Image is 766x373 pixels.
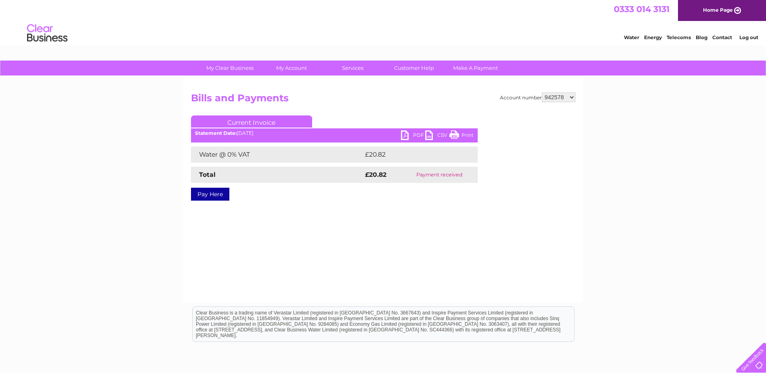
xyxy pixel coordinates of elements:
a: My Clear Business [197,61,263,75]
a: Pay Here [191,188,229,201]
a: Services [319,61,386,75]
a: PDF [401,130,425,142]
div: Account number [500,92,575,102]
a: My Account [258,61,325,75]
a: Make A Payment [442,61,509,75]
td: Water @ 0% VAT [191,147,363,163]
a: Current Invoice [191,115,312,128]
a: Water [624,34,639,40]
a: Customer Help [381,61,447,75]
a: CSV [425,130,449,142]
td: £20.82 [363,147,462,163]
strong: £20.82 [365,171,386,178]
img: logo.png [27,21,68,46]
a: Contact [712,34,732,40]
a: Print [449,130,474,142]
a: 0333 014 3131 [614,4,669,14]
h2: Bills and Payments [191,92,575,108]
td: Payment received [401,167,477,183]
a: Telecoms [667,34,691,40]
a: Log out [739,34,758,40]
a: Energy [644,34,662,40]
a: Blog [696,34,707,40]
div: [DATE] [191,130,478,136]
div: Clear Business is a trading name of Verastar Limited (registered in [GEOGRAPHIC_DATA] No. 3667643... [193,4,574,39]
b: Statement Date: [195,130,237,136]
strong: Total [199,171,216,178]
